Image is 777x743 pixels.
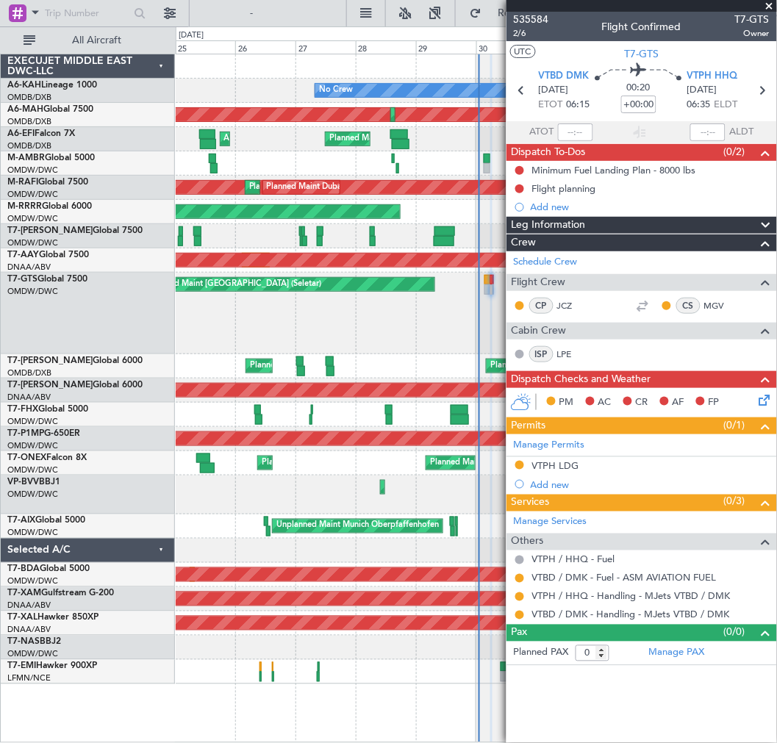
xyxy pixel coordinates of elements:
[7,178,38,187] span: M-RAFI
[636,395,648,410] span: CR
[7,178,88,187] a: M-RAFIGlobal 7500
[735,27,770,40] span: Owner
[7,614,99,622] a: T7-XALHawker 850XP
[567,98,590,112] span: 06:15
[512,417,546,434] span: Permits
[235,40,296,54] div: 26
[16,29,160,52] button: All Aircraft
[7,129,35,138] span: A6-EFI
[558,123,593,141] input: --:--
[7,286,58,297] a: OMDW/DWC
[7,165,58,176] a: OMDW/DWC
[514,12,549,27] span: 535584
[512,274,566,291] span: Flight Crew
[532,590,731,603] a: VTPH / HHQ - Handling - MJets VTBD / DMK
[7,140,51,151] a: OMDB/DXB
[7,213,58,224] a: OMDW/DWC
[476,40,537,54] div: 30
[463,1,551,25] button: Refresh
[687,83,717,98] span: [DATE]
[7,105,43,114] span: A6-MAH
[724,625,745,640] span: (0/0)
[709,395,720,410] span: FP
[7,202,42,211] span: M-RRRR
[38,35,155,46] span: All Aircraft
[7,367,51,378] a: OMDB/DXB
[512,625,528,642] span: Pax
[7,638,40,647] span: T7-NAS
[7,429,44,438] span: T7-P1MP
[532,459,579,472] div: VTPH LDG
[649,646,705,661] a: Manage PAX
[559,395,574,410] span: PM
[7,154,45,162] span: M-AMBR
[249,176,394,198] div: Planned Maint Dubai (Al Maktoum Intl)
[7,226,143,235] a: T7-[PERSON_NAME]Global 7500
[7,275,87,284] a: T7-GTSGlobal 7500
[512,371,651,388] span: Dispatch Checks and Weather
[512,534,544,550] span: Others
[7,662,97,671] a: T7-EMIHawker 900XP
[7,392,51,403] a: DNAA/ABV
[319,79,353,101] div: No Crew
[735,12,770,27] span: T7-GTS
[7,565,40,574] span: T7-BDA
[7,528,58,539] a: OMDW/DWC
[532,572,717,584] a: VTBD / DMK - Fuel - ASM AVIATION FUEL
[7,356,93,365] span: T7-[PERSON_NAME]
[7,478,60,487] a: VP-BVVBBJ1
[724,144,745,159] span: (0/2)
[7,189,58,200] a: OMDW/DWC
[276,515,439,537] div: Unplanned Maint Munich Oberpfaffenhofen
[7,453,87,462] a: T7-ONEXFalcon 8X
[557,348,590,361] a: LPE
[262,452,407,474] div: Planned Maint Dubai (Al Maktoum Intl)
[531,478,770,491] div: Add new
[179,29,204,42] div: [DATE]
[7,489,58,500] a: OMDW/DWC
[7,154,95,162] a: M-AMBRGlobal 5000
[7,237,58,248] a: OMDW/DWC
[512,234,537,251] span: Crew
[514,515,587,530] a: Manage Services
[7,81,41,90] span: A6-KAH
[7,405,88,414] a: T7-FHXGlobal 5000
[7,478,39,487] span: VP-BVV
[512,217,586,234] span: Leg Information
[296,40,356,54] div: 27
[356,40,416,54] div: 28
[676,298,701,314] div: CS
[7,625,51,636] a: DNAA/ABV
[673,395,684,410] span: AF
[7,92,51,103] a: OMDB/DXB
[7,429,80,438] a: T7-P1MPG-650ER
[7,565,90,574] a: T7-BDAGlobal 5000
[704,299,737,312] a: MGV
[729,125,753,140] span: ALDT
[539,98,563,112] span: ETOT
[7,416,58,427] a: OMDW/DWC
[7,81,97,90] a: A6-KAHLineage 1000
[529,298,554,314] div: CP
[224,128,396,150] div: AOG Maint [GEOGRAPHIC_DATA] (Dubai Intl)
[7,673,51,684] a: LFMN/NCE
[7,405,38,414] span: T7-FHX
[45,2,129,24] input: Trip Number
[625,46,659,62] span: T7-GTS
[7,251,39,259] span: T7-AAY
[7,105,93,114] a: A6-MAHGlobal 7500
[250,355,495,377] div: Planned Maint [GEOGRAPHIC_DATA] ([GEOGRAPHIC_DATA] Intl)
[175,40,235,54] div: 25
[7,116,51,127] a: OMDB/DXB
[7,275,37,284] span: T7-GTS
[531,201,770,213] div: Add new
[532,553,615,566] a: VTPH / HHQ - Fuel
[510,45,536,58] button: UTC
[7,638,61,647] a: T7-NASBBJ2
[512,144,586,161] span: Dispatch To-Dos
[514,27,549,40] span: 2/6
[598,395,612,410] span: AC
[7,356,143,365] a: T7-[PERSON_NAME]Global 6000
[529,346,554,362] div: ISP
[514,255,578,270] a: Schedule Crew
